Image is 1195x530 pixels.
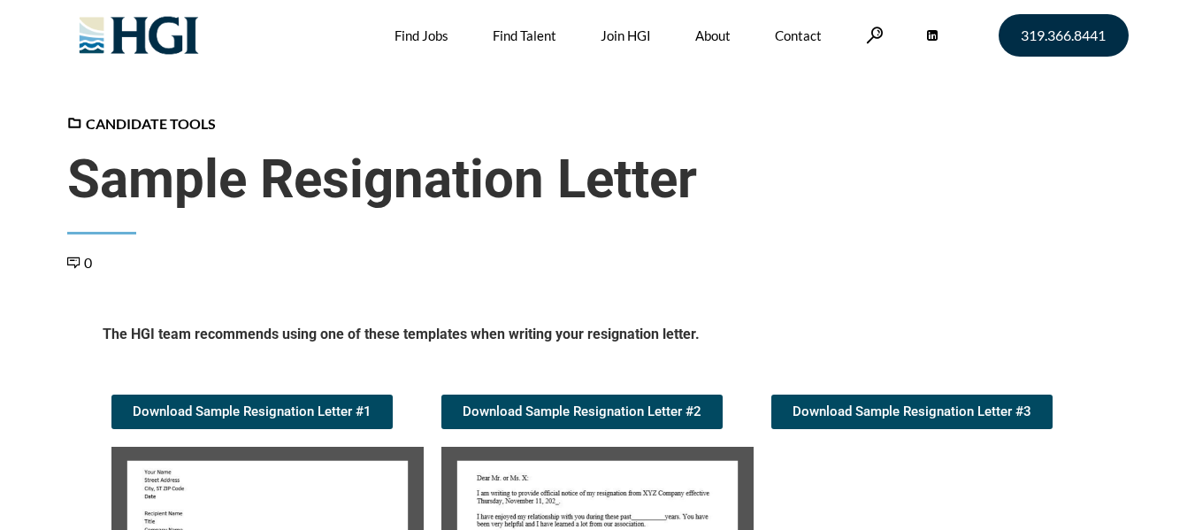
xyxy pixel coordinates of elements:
[67,148,1129,211] span: Sample Resignation Letter
[866,27,884,43] a: Search
[103,325,1093,350] h5: The HGI team recommends using one of these templates when writing your resignation letter.
[463,405,701,419] span: Download Sample Resignation Letter #2
[441,395,723,429] a: Download Sample Resignation Letter #2
[111,395,393,429] a: Download Sample Resignation Letter #1
[133,405,372,419] span: Download Sample Resignation Letter #1
[1021,28,1106,42] span: 319.366.8441
[771,395,1053,429] a: Download Sample Resignation Letter #3
[67,254,92,271] a: 0
[999,14,1129,57] a: 319.366.8441
[793,405,1031,419] span: Download Sample Resignation Letter #3
[67,115,216,132] a: Candidate Tools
